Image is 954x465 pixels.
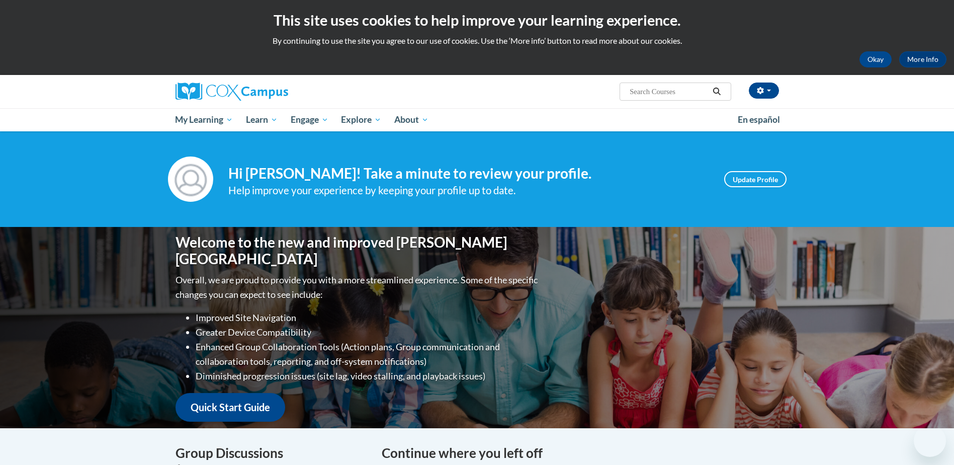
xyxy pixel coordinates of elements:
a: My Learning [169,108,240,131]
h2: This site uses cookies to help improve your learning experience. [8,10,946,30]
li: Improved Site Navigation [196,311,540,325]
div: Help improve your experience by keeping your profile up to date. [228,182,709,199]
p: Overall, we are proud to provide you with a more streamlined experience. Some of the specific cha... [176,273,540,302]
a: En español [731,109,787,130]
h1: Welcome to the new and improved [PERSON_NAME][GEOGRAPHIC_DATA] [176,234,540,268]
iframe: Button to launch messaging window [914,425,946,457]
a: About [388,108,435,131]
a: Explore [334,108,388,131]
input: Search Courses [629,86,709,98]
li: Greater Device Compatibility [196,325,540,340]
button: Okay [859,51,892,67]
span: Learn [246,114,278,126]
span: Engage [291,114,328,126]
a: More Info [899,51,946,67]
p: By continuing to use the site you agree to our use of cookies. Use the ‘More info’ button to read... [8,35,946,46]
button: Account Settings [749,83,779,99]
li: Enhanced Group Collaboration Tools (Action plans, Group communication and collaboration tools, re... [196,340,540,369]
div: Main menu [160,108,794,131]
button: Search [709,86,724,98]
li: Diminished progression issues (site lag, video stalling, and playback issues) [196,369,540,383]
span: Explore [341,114,381,126]
h4: Continue where you left off [382,443,779,463]
a: Learn [239,108,284,131]
a: Cox Campus [176,83,367,101]
a: Engage [284,108,335,131]
h4: Hi [PERSON_NAME]! Take a minute to review your profile. [228,165,709,182]
a: Update Profile [724,171,787,187]
a: Quick Start Guide [176,393,285,422]
span: En español [738,114,780,125]
span: About [394,114,428,126]
span: My Learning [175,114,233,126]
img: Profile Image [168,157,213,202]
img: Cox Campus [176,83,288,101]
h4: Group Discussions [176,443,367,463]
